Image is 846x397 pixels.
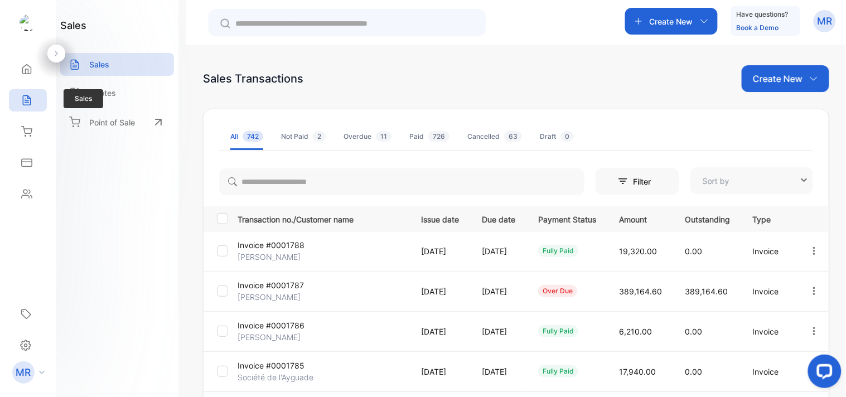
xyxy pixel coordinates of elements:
[238,239,304,251] p: Invoice #0001788
[633,176,658,187] p: Filter
[538,365,578,377] div: fully paid
[64,89,103,108] span: Sales
[409,132,449,142] div: Paid
[482,366,515,377] p: [DATE]
[467,132,522,142] div: Cancelled
[89,87,116,99] p: Quotes
[685,367,702,376] span: 0.00
[753,285,786,297] p: Invoice
[504,131,522,142] span: 63
[619,287,662,296] span: 389,164.60
[238,279,304,291] p: Invoice #0001787
[737,9,789,20] p: Have questions?
[685,327,702,336] span: 0.00
[428,131,449,142] span: 726
[203,70,303,87] div: Sales Transactions
[238,211,407,225] p: Transaction no./Customer name
[60,110,174,134] a: Point of Sale
[818,14,833,28] p: MR
[753,245,786,257] p: Invoice
[482,326,515,337] p: [DATE]
[703,175,729,187] p: Sort by
[238,331,301,343] p: [PERSON_NAME]
[60,53,174,76] a: Sales
[625,8,718,35] button: Create New
[482,211,515,225] p: Due date
[281,132,326,142] div: Not Paid
[313,131,326,142] span: 2
[538,211,596,225] p: Payment Status
[60,81,174,104] a: Quotes
[230,132,263,142] div: All
[238,251,301,263] p: [PERSON_NAME]
[753,72,803,85] p: Create New
[814,8,836,35] button: MR
[560,131,574,142] span: 0
[742,65,829,92] button: Create New
[421,245,459,257] p: [DATE]
[685,246,702,256] span: 0.00
[238,360,304,371] p: Invoice #0001785
[685,211,730,225] p: Outstanding
[482,245,515,257] p: [DATE]
[20,14,36,31] img: logo
[238,371,313,383] p: Société de l'Ayguade
[753,326,786,337] p: Invoice
[619,246,657,256] span: 19,320.00
[421,326,459,337] p: [DATE]
[690,167,813,194] button: Sort by
[238,291,301,303] p: [PERSON_NAME]
[538,245,578,257] div: fully paid
[89,117,135,128] p: Point of Sale
[619,327,652,336] span: 6,210.00
[344,132,391,142] div: Overdue
[243,131,263,142] span: 742
[619,367,656,376] span: 17,940.00
[89,59,109,70] p: Sales
[16,365,31,380] p: MR
[685,287,728,296] span: 389,164.60
[596,168,679,195] button: Filter
[799,350,846,397] iframe: LiveChat chat widget
[650,16,693,27] p: Create New
[538,285,577,297] div: over due
[421,211,459,225] p: Issue date
[421,366,459,377] p: [DATE]
[753,211,786,225] p: Type
[376,131,391,142] span: 11
[538,325,578,337] div: fully paid
[540,132,574,142] div: Draft
[737,23,779,32] a: Book a Demo
[753,366,786,377] p: Invoice
[482,285,515,297] p: [DATE]
[60,18,86,33] h1: sales
[238,319,304,331] p: Invoice #0001786
[619,211,662,225] p: Amount
[421,285,459,297] p: [DATE]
